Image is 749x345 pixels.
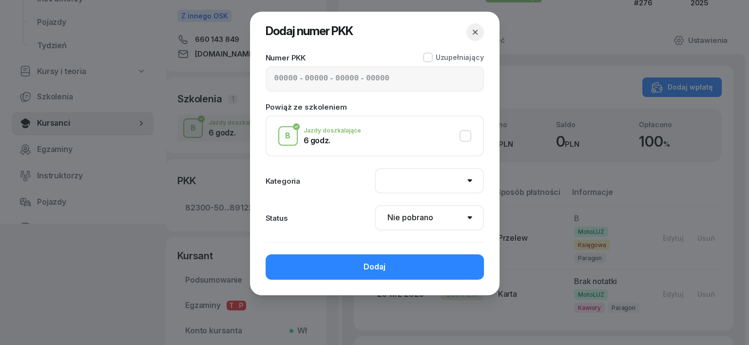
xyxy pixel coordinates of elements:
[436,53,484,61] span: Uzupełniający
[364,261,385,273] div: Dodaj
[300,73,303,85] span: -
[274,73,298,85] input: 00000
[304,128,361,134] div: Jazdy doszkalające
[366,73,389,85] input: 00000
[361,73,364,85] span: -
[278,126,471,146] button: BJazdy doszkalające6 godz.
[305,73,328,85] input: 00000
[335,73,359,85] input: 00000
[266,23,353,41] h2: Dodaj numer PKK
[330,73,333,85] span: -
[278,126,298,146] button: B
[281,128,294,144] div: B
[304,136,361,144] div: 6 godz.
[266,254,484,280] button: Dodaj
